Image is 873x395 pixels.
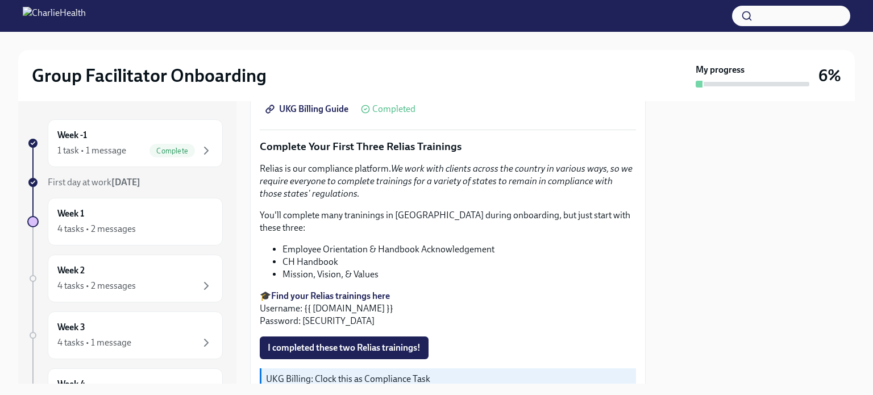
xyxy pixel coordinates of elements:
h6: Week 3 [57,321,85,334]
p: UKG Billing: Clock this as Compliance Task [266,373,631,385]
h6: Week 1 [57,207,84,220]
div: 4 tasks • 1 message [57,336,131,349]
a: Find your Relias trainings here [271,290,390,301]
h6: Week -1 [57,129,87,142]
p: Relias is our compliance platform. [260,163,636,200]
p: Complete Your First Three Relias Trainings [260,139,636,154]
a: UKG Billing Guide [260,98,356,120]
a: Week 34 tasks • 1 message [27,311,223,359]
a: First day at work[DATE] [27,176,223,189]
div: 4 tasks • 2 messages [57,280,136,292]
h6: Week 4 [57,378,85,390]
span: UKG Billing Guide [268,103,348,115]
div: 1 task • 1 message [57,144,126,157]
p: You'll complete many traninings in [GEOGRAPHIC_DATA] during onboarding, but just start with these... [260,209,636,234]
span: First day at work [48,177,140,188]
li: Mission, Vision, & Values [282,268,636,281]
h3: 6% [818,65,841,86]
span: Complete [149,147,195,155]
span: I completed these two Relias trainings! [268,342,421,354]
strong: My progress [696,64,745,76]
img: CharlieHealth [23,7,86,25]
a: Week -11 task • 1 messageComplete [27,119,223,167]
a: Week 24 tasks • 2 messages [27,255,223,302]
p: 🎓 Username: {{ [DOMAIN_NAME] }} Password: [SECURITY_DATA] [260,290,636,327]
strong: [DATE] [111,177,140,188]
li: Employee Orientation & Handbook Acknowledgement [282,243,636,256]
a: Week 14 tasks • 2 messages [27,198,223,246]
button: I completed these two Relias trainings! [260,336,429,359]
h6: Week 2 [57,264,85,277]
span: Completed [372,105,415,114]
em: We work with clients across the country in various ways, so we require everyone to complete train... [260,163,633,199]
h2: Group Facilitator Onboarding [32,64,267,87]
li: CH Handbook [282,256,636,268]
div: 4 tasks • 2 messages [57,223,136,235]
